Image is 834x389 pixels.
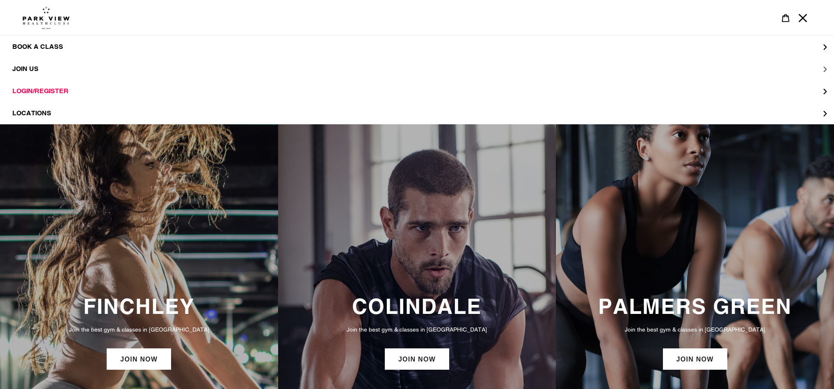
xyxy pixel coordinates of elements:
[564,325,826,334] p: Join the best gym & classes in [GEOGRAPHIC_DATA]
[8,325,270,334] p: Join the best gym & classes in [GEOGRAPHIC_DATA]
[286,294,548,319] h3: COLINDALE
[12,109,51,117] span: LOCATIONS
[12,43,63,51] span: BOOK A CLASS
[663,348,727,370] a: JOIN NOW: Palmers Green Membership
[8,294,270,319] h3: FINCHLEY
[794,9,811,27] button: Menu
[23,6,70,29] img: Park view health clubs is a gym near you.
[564,294,826,319] h3: PALMERS GREEN
[12,87,69,95] span: LOGIN/REGISTER
[385,348,449,370] a: JOIN NOW: Colindale Membership
[107,348,171,370] a: JOIN NOW: Finchley Membership
[12,65,39,73] span: JOIN US
[286,325,548,334] p: Join the best gym & classes in [GEOGRAPHIC_DATA]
